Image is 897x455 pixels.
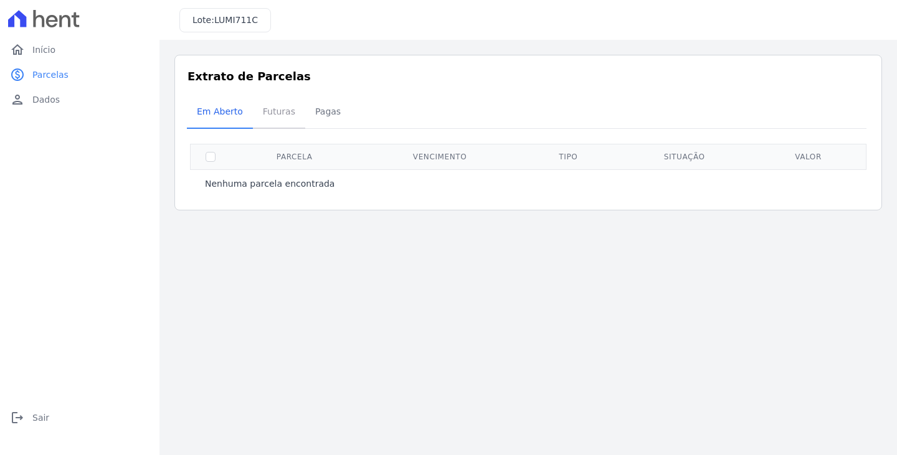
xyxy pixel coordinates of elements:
i: logout [10,410,25,425]
a: Em Aberto [187,96,253,129]
span: LUMI711C [214,15,258,25]
th: Vencimento [358,144,521,169]
a: personDados [5,87,154,112]
span: Futuras [255,99,303,124]
a: Futuras [253,96,305,129]
span: Pagas [308,99,348,124]
th: Valor [753,144,863,169]
h3: Lote: [192,14,258,27]
h3: Extrato de Parcelas [187,68,869,85]
span: Início [32,44,55,56]
th: Situação [615,144,753,169]
i: paid [10,67,25,82]
a: paidParcelas [5,62,154,87]
th: Tipo [521,144,615,169]
i: person [10,92,25,107]
a: logoutSair [5,405,154,430]
th: Parcela [230,144,358,169]
span: Sair [32,411,49,424]
a: homeInício [5,37,154,62]
span: Parcelas [32,68,69,81]
a: Pagas [305,96,351,129]
p: Nenhuma parcela encontrada [205,177,335,190]
span: Dados [32,93,60,106]
i: home [10,42,25,57]
span: Em Aberto [189,99,250,124]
